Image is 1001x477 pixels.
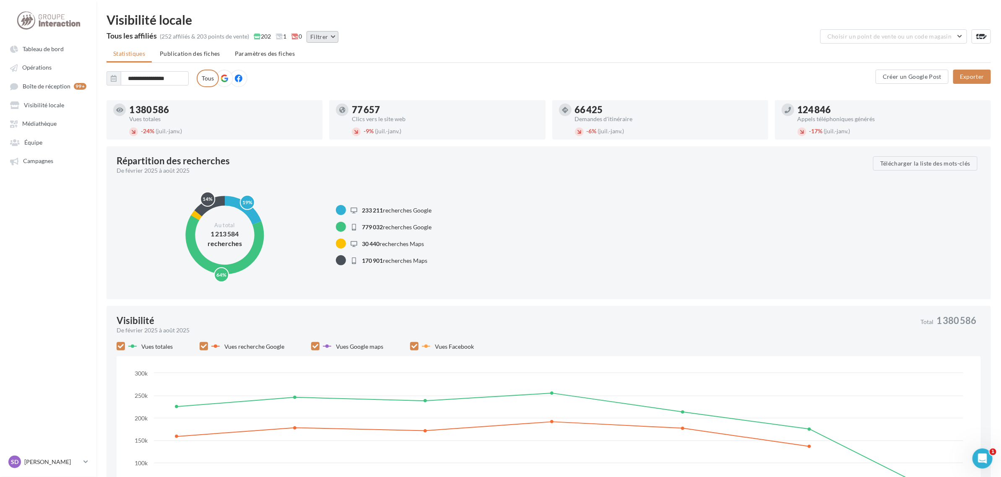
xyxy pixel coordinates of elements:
span: Équipe [24,139,42,146]
a: Équipe [5,135,91,150]
span: (juil.-janv.) [375,127,401,135]
text: 250k [135,392,148,399]
span: 233 211 [362,207,383,214]
button: Filtrer [307,31,338,43]
span: Vues Google maps [336,343,383,350]
button: Télécharger la liste des mots-clés [873,156,978,171]
div: Clics vers le site web [352,116,538,122]
span: Paramètres des fiches [235,50,295,57]
div: 124 846 [798,105,984,114]
span: 0 [291,32,302,41]
a: Campagnes [5,153,91,168]
span: Médiathèque [22,120,57,127]
span: (juil.-janv.) [156,127,182,135]
span: - [141,127,143,135]
div: Répartition des recherches [117,156,230,166]
span: Opérations [22,64,52,71]
button: Créer un Google Post [876,70,949,84]
span: recherches Maps [362,257,427,264]
label: Tous [197,70,219,87]
span: 30 440 [362,240,380,247]
div: Visibilité [117,316,154,325]
a: SD [PERSON_NAME] [7,454,90,470]
span: 779 032 [362,223,383,231]
button: Choisir un point de vente ou un code magasin [820,29,967,44]
div: 1 380 586 [129,105,316,114]
span: Boîte de réception [23,83,70,90]
text: 150k [135,437,148,444]
text: 200k [135,415,148,422]
div: 66 425 [575,105,762,114]
div: (252 affiliés & 203 points de vente) [160,32,249,41]
span: 24% [141,127,154,135]
span: 17% [809,127,823,135]
a: Visibilité locale [5,97,91,112]
span: 1 [276,32,286,41]
span: 1 [990,448,996,455]
div: De février 2025 à août 2025 [117,166,866,175]
span: - [364,127,366,135]
div: Demandes d'itinéraire [575,116,762,122]
span: Choisir un point de vente ou un code magasin [827,33,952,40]
div: Appels téléphoniques générés [798,116,984,122]
span: recherches Google [362,207,432,214]
span: 6% [587,127,597,135]
span: 202 [254,32,271,41]
span: 170 901 [362,257,383,264]
text: 100k [135,459,148,467]
span: Total [920,319,933,325]
div: 77 657 [352,105,538,114]
span: SD [11,458,18,466]
span: Visibilité locale [24,101,64,109]
div: De février 2025 à août 2025 [117,326,914,334]
span: (juil.-janv.) [824,127,850,135]
span: (juil.-janv.) [598,127,624,135]
span: recherches Google [362,223,432,231]
span: Tableau de bord [23,45,64,52]
p: [PERSON_NAME] [24,458,80,466]
span: 9% [364,127,374,135]
a: Tableau de bord [5,41,91,56]
div: Tous les affiliés [107,32,157,39]
a: Médiathèque [5,116,91,131]
span: - [587,127,589,135]
span: Vues Facebook [435,343,474,350]
span: Vues totales [141,343,173,350]
text: 300k [135,370,148,377]
span: Publication des fiches [160,50,220,57]
button: Exporter [953,70,991,84]
span: Campagnes [23,158,53,165]
span: - [809,127,811,135]
div: 99+ [74,83,86,90]
a: Boîte de réception 99+ [5,78,91,94]
a: Opérations [5,60,91,75]
span: Vues recherche Google [224,343,284,350]
iframe: Intercom live chat [972,448,993,469]
span: recherches Maps [362,240,424,247]
div: Vues totales [129,116,316,122]
div: Visibilité locale [107,13,991,26]
span: 1 380 586 [936,316,976,325]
